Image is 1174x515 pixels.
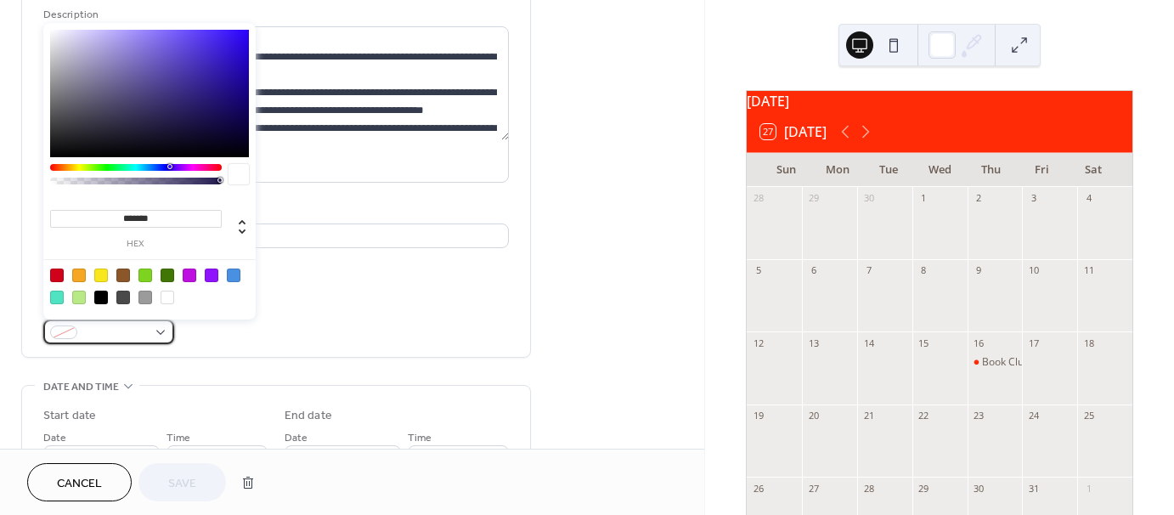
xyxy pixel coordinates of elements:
span: Time [408,429,432,447]
div: #4A4A4A [116,291,130,304]
div: #417505 [161,269,174,282]
div: Wed [914,153,965,187]
div: 10 [1027,264,1040,277]
div: Book Club [968,355,1023,370]
div: #D0021B [50,269,64,282]
div: 12 [752,337,765,349]
div: #9013FE [205,269,218,282]
div: 19 [752,410,765,422]
div: 22 [917,410,930,422]
span: Date [285,429,308,447]
div: 17 [1027,337,1040,349]
div: #FFFFFF [161,291,174,304]
div: Location [43,203,505,221]
div: 2 [973,192,985,205]
div: 28 [862,482,875,495]
div: 9 [973,264,985,277]
div: 7 [862,264,875,277]
div: Mon [811,153,862,187]
div: Thu [965,153,1016,187]
button: 27[DATE] [754,120,833,144]
div: 23 [973,410,985,422]
span: Cancel [57,475,102,493]
div: 20 [807,410,820,422]
div: 15 [917,337,930,349]
span: Time [167,429,190,447]
div: 31 [1027,482,1040,495]
div: #F5A623 [72,269,86,282]
div: 1 [1082,482,1095,495]
div: #BD10E0 [183,269,196,282]
div: 11 [1082,264,1095,277]
div: 30 [862,192,875,205]
div: #000000 [94,291,108,304]
div: Fri [1016,153,1067,187]
button: Cancel [27,463,132,501]
div: 6 [807,264,820,277]
div: End date [285,407,332,425]
div: 21 [862,410,875,422]
div: Book Club [982,355,1030,370]
div: Sun [760,153,811,187]
span: Date and time [43,378,119,396]
div: Description [43,6,505,24]
div: Tue [863,153,914,187]
div: 16 [973,337,985,349]
div: 25 [1082,410,1095,422]
div: Sat [1068,153,1119,187]
div: 3 [1027,192,1040,205]
div: 4 [1082,192,1095,205]
div: [DATE] [747,91,1132,111]
div: 29 [807,192,820,205]
label: hex [50,240,222,249]
div: 29 [917,482,930,495]
div: 8 [917,264,930,277]
div: 27 [807,482,820,495]
div: #50E3C2 [50,291,64,304]
span: Date [43,429,66,447]
div: #4A90E2 [227,269,240,282]
div: 24 [1027,410,1040,422]
div: 26 [752,482,765,495]
div: 28 [752,192,765,205]
div: 18 [1082,337,1095,349]
div: #9B9B9B [138,291,152,304]
div: #B8E986 [72,291,86,304]
div: Start date [43,407,96,425]
div: 1 [917,192,930,205]
div: #F8E71C [94,269,108,282]
div: 30 [973,482,985,495]
div: 5 [752,264,765,277]
div: 13 [807,337,820,349]
div: 14 [862,337,875,349]
div: #7ED321 [138,269,152,282]
div: #8B572A [116,269,130,282]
